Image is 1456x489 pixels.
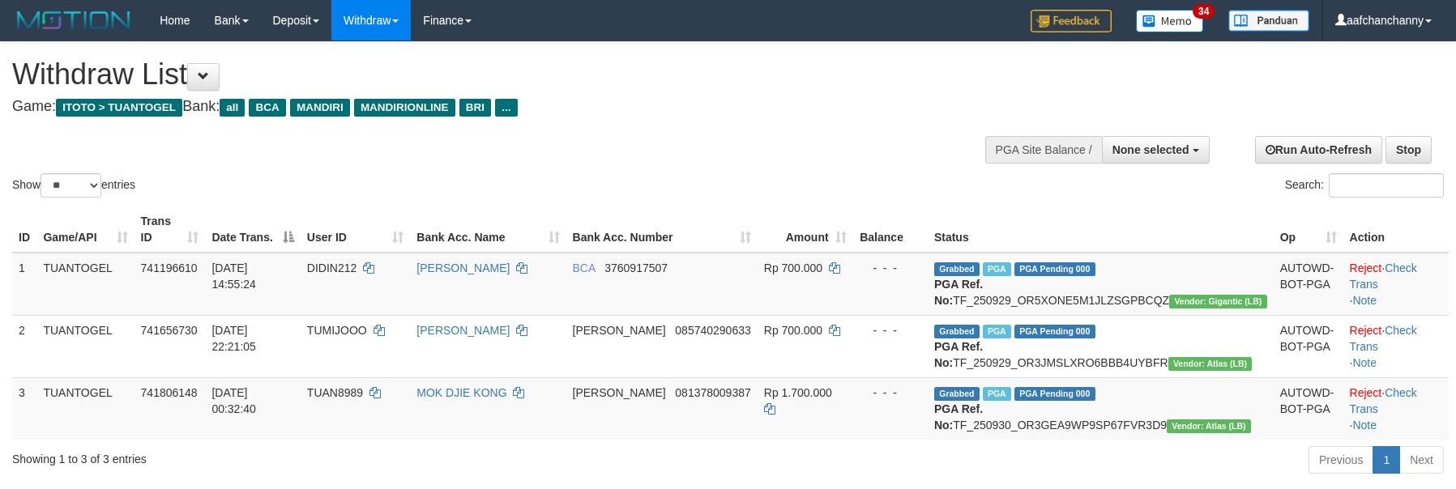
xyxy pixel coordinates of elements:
th: Status [928,206,1274,253]
span: Copy 3760917507 to clipboard [604,262,668,274]
th: Trans ID: activate to sort column ascending [134,206,206,253]
td: 2 [12,315,36,377]
th: Op: activate to sort column ascending [1274,206,1343,253]
td: · · [1343,253,1449,316]
th: Date Trans.: activate to sort column descending [205,206,300,253]
a: 1 [1373,446,1400,474]
span: PGA Pending [1014,262,1095,276]
span: 741656730 [141,324,198,337]
td: · · [1343,315,1449,377]
span: [PERSON_NAME] [573,324,666,337]
span: DIDIN212 [307,262,357,274]
label: Search: [1285,173,1444,198]
th: Bank Acc. Number: activate to sort column ascending [566,206,758,253]
a: Note [1352,294,1377,307]
img: panduan.png [1228,10,1309,32]
span: ITOTO > TUANTOGEL [56,99,182,117]
td: 1 [12,253,36,316]
button: None selected [1102,136,1210,164]
div: Showing 1 to 3 of 3 entries [12,444,595,467]
td: AUTOWD-BOT-PGA [1274,377,1343,440]
span: [DATE] 14:55:24 [211,262,256,291]
a: Reject [1350,324,1382,337]
th: ID [12,206,36,253]
a: Check Trans [1350,262,1417,291]
a: Reject [1350,386,1382,399]
a: MOK DJIE KONG [416,386,506,399]
span: 741806148 [141,386,198,399]
a: Next [1399,446,1444,474]
td: TUANTOGEL [36,253,134,316]
b: PGA Ref. No: [934,278,983,307]
a: Reject [1350,262,1382,274]
span: BCA [249,99,285,117]
a: [PERSON_NAME] [416,324,510,337]
span: Rp 1.700.000 [764,386,832,399]
img: Feedback.jpg [1031,10,1112,32]
span: MANDIRI [290,99,350,117]
span: Marked by aafchonlypin [983,325,1011,338]
img: Button%20Memo.svg [1136,10,1204,32]
td: AUTOWD-BOT-PGA [1274,315,1343,377]
a: Check Trans [1350,324,1417,353]
span: None selected [1112,143,1189,156]
th: User ID: activate to sort column ascending [301,206,410,253]
label: Show entries [12,173,135,198]
span: Marked by aafchonlypin [983,387,1011,401]
span: Copy 085740290633 to clipboard [675,324,750,337]
td: 3 [12,377,36,440]
span: TUAN8989 [307,386,363,399]
span: Rp 700.000 [764,262,822,274]
th: Action [1343,206,1449,253]
b: PGA Ref. No: [934,402,983,432]
a: Check Trans [1350,386,1417,415]
td: · · [1343,377,1449,440]
span: TUMIJOOO [307,324,367,337]
h1: Withdraw List [12,58,954,91]
span: [PERSON_NAME] [573,386,666,399]
select: Showentries [41,173,101,198]
a: Note [1352,419,1377,432]
span: PGA Pending [1014,387,1095,401]
span: 34 [1193,4,1215,19]
td: TF_250929_OR5XONE5M1JLZSGPBCQZ [928,253,1274,316]
span: BCA [573,262,596,274]
td: AUTOWD-BOT-PGA [1274,253,1343,316]
div: - - - [860,385,921,401]
th: Amount: activate to sort column ascending [758,206,853,253]
th: Game/API: activate to sort column ascending [36,206,134,253]
span: Grabbed [934,325,980,338]
h4: Game: Bank: [12,99,954,115]
a: Stop [1386,136,1432,164]
a: Run Auto-Refresh [1255,136,1382,164]
span: Rp 700.000 [764,324,822,337]
span: Grabbed [934,387,980,401]
a: Previous [1309,446,1373,474]
span: Marked by aafyoumonoriya [983,262,1011,276]
td: TUANTOGEL [36,377,134,440]
span: Copy 081378009387 to clipboard [675,386,750,399]
span: MANDIRIONLINE [354,99,455,117]
span: Vendor URL: https://dashboard.q2checkout.com/secure [1167,419,1251,433]
div: - - - [860,322,921,338]
span: 741196610 [141,262,198,274]
th: Balance [853,206,928,253]
b: PGA Ref. No: [934,340,983,369]
a: [PERSON_NAME] [416,262,510,274]
span: all [220,99,245,117]
span: ... [495,99,517,117]
span: PGA Pending [1014,325,1095,338]
a: Note [1352,356,1377,369]
img: MOTION_logo.png [12,8,135,32]
span: BRI [459,99,491,117]
td: TF_250929_OR3JMSLXRO6BBB4UYBFR [928,315,1274,377]
div: - - - [860,260,921,276]
span: [DATE] 00:32:40 [211,386,256,415]
span: Grabbed [934,262,980,276]
span: Vendor URL: https://dashboard.q2checkout.com/secure [1168,357,1253,371]
span: [DATE] 22:21:05 [211,324,256,353]
th: Bank Acc. Name: activate to sort column ascending [410,206,566,253]
div: PGA Site Balance / [985,136,1102,164]
td: TF_250930_OR3GEA9WP9SP67FVR3D9 [928,377,1274,440]
input: Search: [1329,173,1444,198]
